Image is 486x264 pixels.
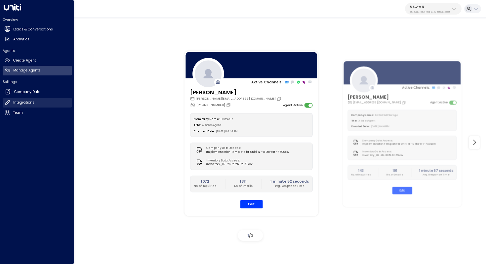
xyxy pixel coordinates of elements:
span: inventory_09-26-2025-12-50.csv [206,162,253,166]
p: U Store It [410,5,450,9]
h3: [PERSON_NAME] [190,88,282,96]
h2: Agents [3,48,72,53]
p: Active Channels: [402,85,430,90]
label: Company Name: [194,117,219,121]
h2: Analytics [13,37,29,42]
h2: Leads & Conversations [13,27,53,32]
h2: Integrations [13,100,34,105]
h2: Manage Agents [13,68,41,73]
button: Copy [226,103,232,107]
button: Edit [240,200,263,208]
h3: [PERSON_NAME] [348,93,407,101]
span: Implementation Template for Uniti AI - U Store It - FAQs.csv [206,150,289,154]
p: 58c4b32c-92b1-4356-be9b-1247e2c02228 [410,11,450,13]
label: Inventory Data Access: [206,158,250,162]
span: U Store It [221,117,233,121]
label: Company Name: [351,113,374,116]
a: Manage Agents [3,66,72,75]
div: [PERSON_NAME][EMAIL_ADDRESS][DOMAIN_NAME] [190,96,282,101]
label: Created Date: [194,130,215,133]
h2: Settings [3,79,72,84]
p: Avg. Response Time [270,184,309,188]
h2: 1072 [194,179,216,184]
div: [PHONE_NUMBER] [190,102,232,108]
p: No. of Emails [234,184,253,188]
p: No. of Emails [387,173,403,176]
span: [DATE] 04:48 PM [371,124,390,128]
span: [DATE] 04:44 PM [216,130,238,133]
span: Implementation Template for Uniti AI - U Store It - FAQs.csv [362,142,436,146]
h2: Team [13,110,23,115]
p: Active Channels: [251,79,283,85]
span: AI Sales Agent [358,119,376,122]
label: Inventory Data Access: [362,150,401,154]
div: [EMAIL_ADDRESS][DOMAIN_NAME] [348,100,407,105]
button: Copy [277,96,283,101]
h2: Company Data [14,89,41,95]
a: Team [3,108,72,117]
h2: 1 minute 57 seconds [419,168,453,173]
p: Avg. Response Time [419,173,453,176]
span: AI Sales Agent [202,123,222,127]
label: Agent Active [430,100,448,105]
div: / [238,230,263,241]
span: 3 [251,233,254,238]
label: Title: [351,119,357,122]
label: Company Data Access: [362,139,434,142]
p: No. of Inquiries [194,184,216,188]
h2: 191 [387,168,403,173]
a: Leads & Conversations [3,24,72,34]
span: 1 [247,233,249,238]
span: Belfast Self Storage [375,113,398,116]
label: Created Date: [351,124,370,128]
h2: 1 minute 52 seconds [270,179,309,184]
button: U Store It58c4b32c-92b1-4356-be9b-1247e2c02228 [405,3,462,15]
a: Integrations [3,98,72,108]
button: Copy [402,100,407,105]
a: Analytics [3,35,72,44]
span: inventory_09-26-2025-12-55.csv [362,154,403,157]
h2: Create Agent [13,58,36,63]
label: Agent Active [283,103,302,108]
h2: Overview [3,17,72,22]
a: Create Agent [3,56,72,65]
p: No. of Inquiries [351,173,371,176]
label: Title: [194,123,201,127]
label: Company Data Access: [206,146,287,150]
button: Edit [392,187,412,194]
h2: 143 [351,168,371,173]
a: Company Data [3,87,72,97]
h2: 1311 [234,179,253,184]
